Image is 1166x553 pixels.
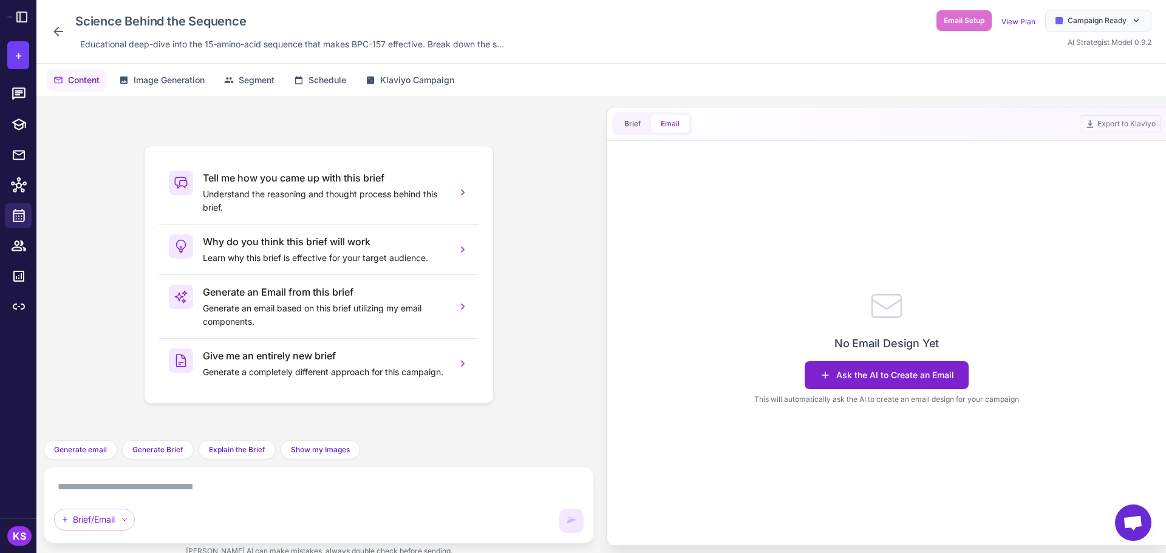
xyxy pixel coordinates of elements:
[651,115,689,133] button: Email
[754,394,1019,405] p: This will automatically ask the AI to create an email design for your campaign
[70,10,509,33] div: Click to edit campaign name
[1068,38,1151,47] span: AI Strategist Model 0.9.2
[203,348,447,363] h3: Give me an entirely new brief
[944,15,984,26] span: Email Setup
[615,115,651,133] button: Brief
[80,38,504,51] span: Educational deep-dive into the 15-amino-acid sequence that makes BPC-157 effective. Break down th...
[54,444,107,455] span: Generate email
[112,69,212,92] button: Image Generation
[134,73,205,87] span: Image Generation
[281,440,360,460] button: Show my Images
[936,10,992,31] button: Email Setup
[199,440,276,460] button: Explain the Brief
[1080,115,1161,132] button: Export to Klaviyo
[7,41,29,69] button: +
[1001,17,1035,26] a: View Plan
[209,444,265,455] span: Explain the Brief
[203,171,447,185] h3: Tell me how you came up with this brief
[380,73,454,87] span: Klaviyo Campaign
[239,73,274,87] span: Segment
[203,285,447,299] h3: Generate an Email from this brief
[15,46,22,64] span: +
[7,526,32,546] div: KS
[75,35,509,53] div: Click to edit description
[203,188,447,214] p: Understand the reasoning and thought process behind this brief.
[68,73,100,87] span: Content
[805,361,969,389] button: Ask the AI to Create an Email
[291,444,350,455] span: Show my Images
[203,251,447,265] p: Learn why this brief is effective for your target audience.
[358,69,462,92] button: Klaviyo Campaign
[1068,15,1127,26] span: Campaign Ready
[203,234,447,249] h3: Why do you think this brief will work
[122,440,194,460] button: Generate Brief
[46,69,107,92] button: Content
[287,69,353,92] button: Schedule
[834,335,939,351] p: No Email Design Yet
[203,302,447,328] p: Generate an email based on this brief utilizing my email components.
[44,440,117,460] button: Generate email
[132,444,183,455] span: Generate Brief
[1115,504,1151,541] a: Open chat
[54,509,135,531] div: Brief/Email
[7,16,12,17] img: Raleon Logo
[203,365,447,379] p: Generate a completely different approach for this campaign.
[309,73,346,87] span: Schedule
[217,69,282,92] button: Segment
